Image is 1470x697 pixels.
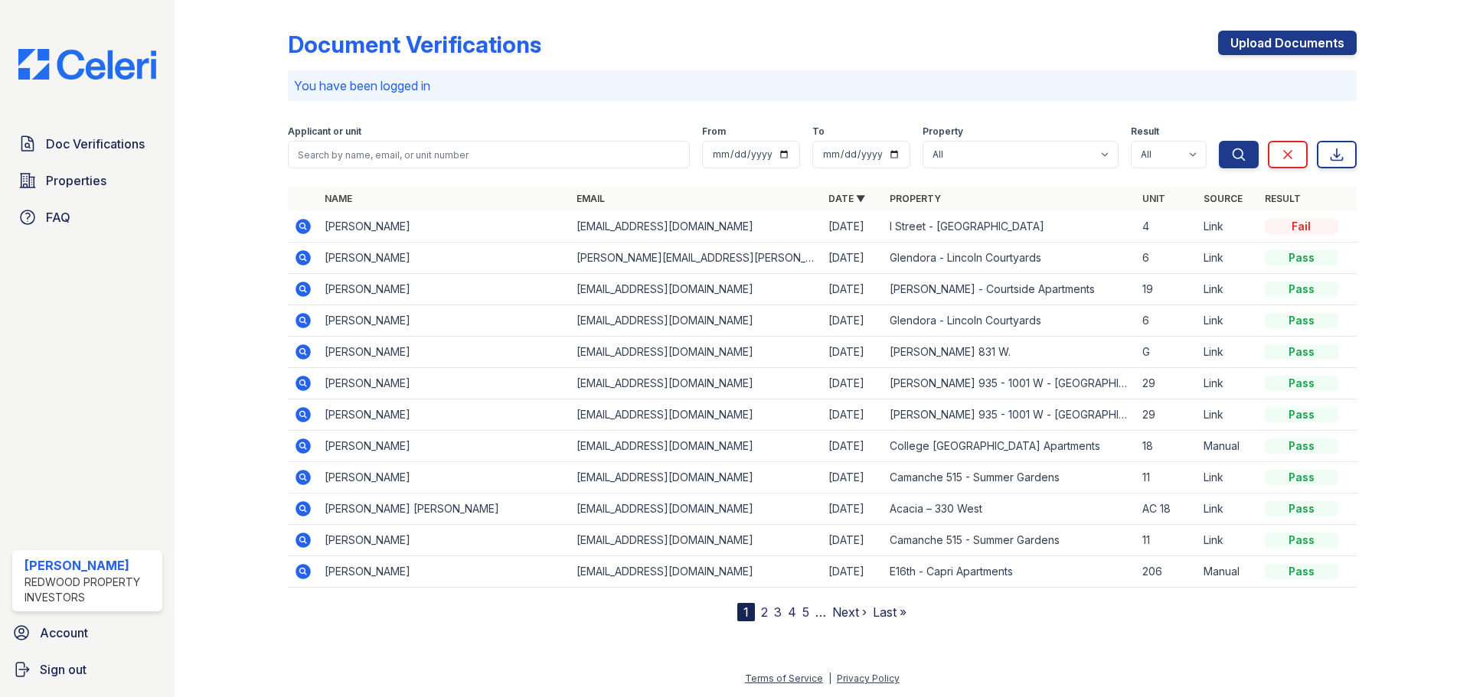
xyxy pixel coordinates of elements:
[24,575,156,605] div: Redwood Property Investors
[702,125,726,138] label: From
[570,493,822,525] td: [EMAIL_ADDRESS][DOMAIN_NAME]
[12,129,162,159] a: Doc Verifications
[1265,376,1338,391] div: Pass
[923,125,963,138] label: Property
[822,462,884,493] td: [DATE]
[1197,337,1259,368] td: Link
[1136,399,1197,431] td: 29
[318,211,570,243] td: [PERSON_NAME]
[318,493,570,525] td: [PERSON_NAME] [PERSON_NAME]
[46,208,70,226] span: FAQ
[1197,243,1259,274] td: Link
[1265,344,1338,360] div: Pass
[1136,493,1197,525] td: AC 18
[828,193,865,204] a: Date ▼
[1265,533,1338,548] div: Pass
[873,604,906,620] a: Last »
[1136,211,1197,243] td: 4
[884,525,1135,556] td: Camanche 515 - Summer Gardens
[318,337,570,368] td: [PERSON_NAME]
[1218,31,1357,55] a: Upload Documents
[822,337,884,368] td: [DATE]
[570,243,822,274] td: [PERSON_NAME][EMAIL_ADDRESS][PERSON_NAME][DOMAIN_NAME]
[1197,556,1259,588] td: Manual
[884,274,1135,305] td: [PERSON_NAME] - Courtside Apartments
[822,243,884,274] td: [DATE]
[832,604,867,620] a: Next ›
[822,211,884,243] td: [DATE]
[1265,407,1338,422] div: Pass
[1197,431,1259,462] td: Manual
[1136,556,1197,588] td: 206
[288,125,361,138] label: Applicant or unit
[40,624,88,642] span: Account
[570,399,822,431] td: [EMAIL_ADDRESS][DOMAIN_NAME]
[884,556,1135,588] td: E16th - Capri Apartments
[745,673,823,684] a: Terms of Service
[822,274,884,305] td: [DATE]
[1265,219,1338,234] div: Fail
[40,660,87,679] span: Sign out
[318,305,570,337] td: [PERSON_NAME]
[1197,462,1259,493] td: Link
[884,211,1135,243] td: I Street - [GEOGRAPHIC_DATA]
[6,617,168,648] a: Account
[1265,564,1338,579] div: Pass
[890,193,941,204] a: Property
[318,525,570,556] td: [PERSON_NAME]
[570,431,822,462] td: [EMAIL_ADDRESS][DOMAIN_NAME]
[288,31,541,58] div: Document Verifications
[1265,193,1301,204] a: Result
[1265,470,1338,485] div: Pass
[318,368,570,399] td: [PERSON_NAME]
[822,305,884,337] td: [DATE]
[1131,125,1159,138] label: Result
[822,493,884,525] td: [DATE]
[822,525,884,556] td: [DATE]
[884,243,1135,274] td: Glendora - Lincoln Courtyards
[570,305,822,337] td: [EMAIL_ADDRESS][DOMAIN_NAME]
[884,305,1135,337] td: Glendora - Lincoln Courtyards
[1265,313,1338,328] div: Pass
[570,274,822,305] td: [EMAIL_ADDRESS][DOMAIN_NAME]
[1197,493,1259,525] td: Link
[570,525,822,556] td: [EMAIL_ADDRESS][DOMAIN_NAME]
[1197,305,1259,337] td: Link
[1265,501,1338,516] div: Pass
[294,77,1351,95] p: You have been logged in
[884,431,1135,462] td: College [GEOGRAPHIC_DATA] Apartments
[1265,438,1338,454] div: Pass
[318,399,570,431] td: [PERSON_NAME]
[1197,368,1259,399] td: Link
[1197,211,1259,243] td: Link
[318,556,570,588] td: [PERSON_NAME]
[884,399,1135,431] td: [PERSON_NAME] 935 - 1001 W - [GEOGRAPHIC_DATA] Apartments
[1136,368,1197,399] td: 29
[815,603,826,621] span: …
[570,337,822,368] td: [EMAIL_ADDRESS][DOMAIN_NAME]
[884,337,1135,368] td: [PERSON_NAME] 831 W.
[325,193,352,204] a: Name
[318,431,570,462] td: [PERSON_NAME]
[570,368,822,399] td: [EMAIL_ADDRESS][DOMAIN_NAME]
[570,556,822,588] td: [EMAIL_ADDRESS][DOMAIN_NAME]
[1197,399,1259,431] td: Link
[12,202,162,233] a: FAQ
[761,604,768,620] a: 2
[802,604,809,620] a: 5
[1136,305,1197,337] td: 6
[1136,462,1197,493] td: 11
[1136,431,1197,462] td: 18
[884,368,1135,399] td: [PERSON_NAME] 935 - 1001 W - [GEOGRAPHIC_DATA] Apartments
[1197,274,1259,305] td: Link
[1204,193,1243,204] a: Source
[1265,282,1338,297] div: Pass
[6,654,168,685] a: Sign out
[737,603,755,621] div: 1
[1136,525,1197,556] td: 11
[318,243,570,274] td: [PERSON_NAME]
[1142,193,1165,204] a: Unit
[884,462,1135,493] td: Camanche 515 - Summer Gardens
[1197,525,1259,556] td: Link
